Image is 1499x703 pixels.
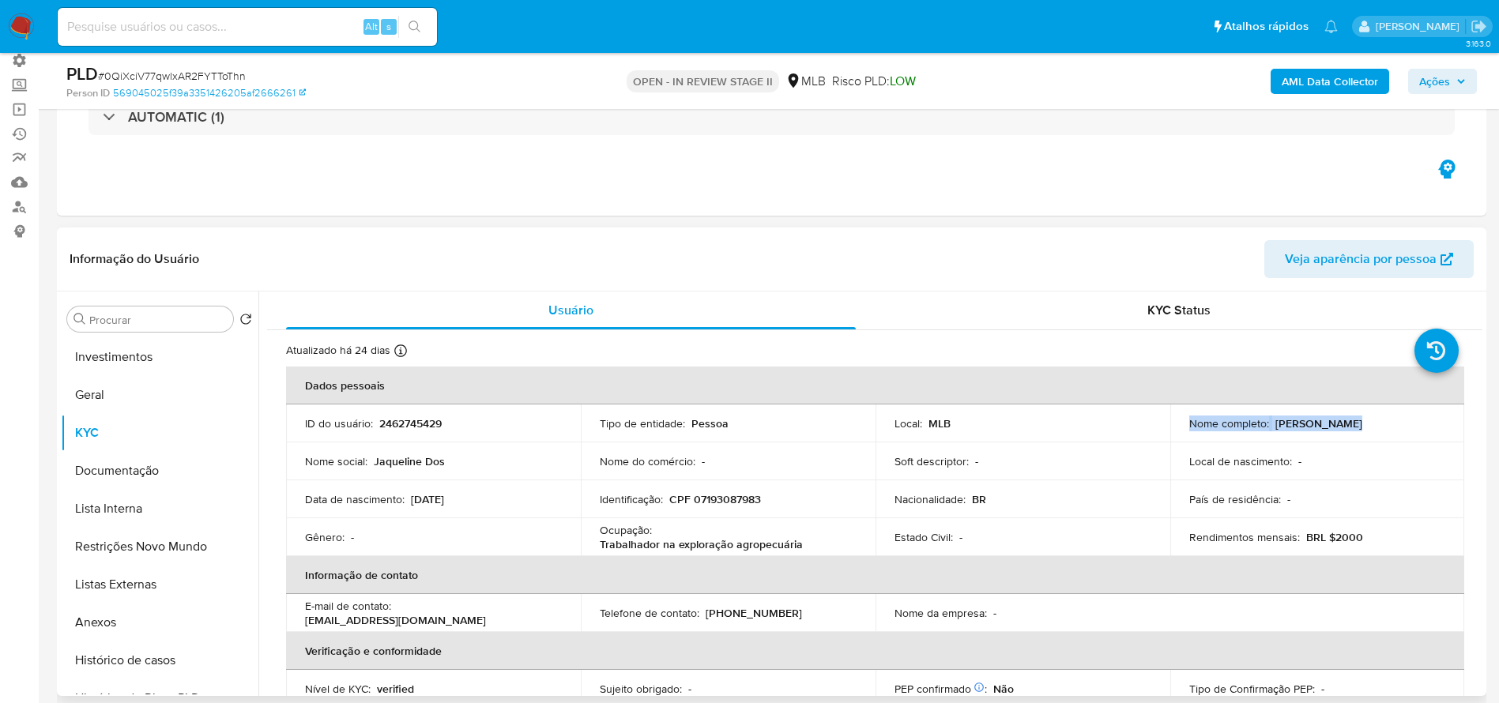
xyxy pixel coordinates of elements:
input: Pesquise usuários ou casos... [58,17,437,37]
p: Tipo de Confirmação PEP : [1189,682,1315,696]
p: - [993,606,996,620]
p: Sujeito obrigado : [600,682,682,696]
p: Local : [895,416,922,430]
button: search-icon [398,16,431,38]
a: Notificações [1324,20,1338,33]
button: Histórico de casos [61,641,258,679]
p: CPF 07193087983 [669,492,761,506]
button: Restrições Novo Mundo [61,528,258,566]
span: s [386,19,391,34]
button: Lista Interna [61,490,258,528]
a: 569045025f39a3351426205af2666261 [113,86,306,100]
p: - [702,454,705,468]
a: Sair [1471,18,1487,35]
p: BRL $2000 [1306,530,1363,544]
span: Alt [365,19,378,34]
p: - [688,682,691,696]
span: Usuário [548,301,593,319]
p: Telefone de contato : [600,606,699,620]
p: ID do usuário : [305,416,373,430]
span: Ações [1419,69,1450,94]
button: Documentação [61,452,258,490]
th: Verificação e conformidade [286,632,1464,670]
p: - [959,530,962,544]
b: Person ID [66,86,110,100]
p: PEP confirmado : [895,682,987,696]
p: Estado Civil : [895,530,953,544]
p: Data de nascimento : [305,492,405,506]
p: [DATE] [411,492,444,506]
p: Identificação : [600,492,663,506]
span: Risco PLD: [832,73,916,90]
p: [PERSON_NAME] [1275,416,1362,430]
p: Pessoa [691,416,729,430]
input: Procurar [89,313,227,327]
h3: AUTOMATIC (1) [128,108,224,126]
p: [PHONE_NUMBER] [706,606,802,620]
span: LOW [890,72,916,90]
p: verified [377,682,414,696]
p: Trabalhador na exploração agropecuária [600,537,803,551]
p: Nome completo : [1189,416,1269,430]
p: - [1321,682,1324,696]
p: - [351,530,354,544]
h1: Informação do Usuário [70,251,199,267]
p: Nome do comércio : [600,454,695,468]
button: Investimentos [61,338,258,376]
p: andreia.almeida@mercadolivre.com [1376,19,1465,34]
button: AML Data Collector [1271,69,1389,94]
p: Soft descriptor : [895,454,969,468]
p: [EMAIL_ADDRESS][DOMAIN_NAME] [305,613,486,627]
p: Jaqueline Dos [374,454,445,468]
button: Anexos [61,603,258,641]
p: E-mail de contato : [305,599,391,613]
p: Rendimentos mensais : [1189,530,1300,544]
p: Atualizado há 24 dias [286,343,390,358]
p: Gênero : [305,530,345,544]
button: Listas Externas [61,566,258,603]
button: KYC [61,414,258,452]
b: AML Data Collector [1282,69,1378,94]
span: KYC Status [1147,301,1211,319]
p: Tipo de entidade : [600,416,685,430]
span: # 0QiXciV77qwlxAR2FYTToThn [98,68,246,84]
th: Dados pessoais [286,367,1464,404]
p: Nome social : [305,454,367,468]
p: País de residência : [1189,492,1281,506]
b: PLD [66,61,98,86]
div: MLB [785,73,826,90]
button: Veja aparência por pessoa [1264,240,1474,278]
p: - [1298,454,1301,468]
p: Nome da empresa : [895,606,987,620]
span: Veja aparência por pessoa [1285,240,1437,278]
p: Nível de KYC : [305,682,371,696]
button: Geral [61,376,258,414]
button: Retornar ao pedido padrão [239,313,252,330]
span: Atalhos rápidos [1224,18,1309,35]
p: BR [972,492,986,506]
p: Nacionalidade : [895,492,966,506]
p: Local de nascimento : [1189,454,1292,468]
p: - [1287,492,1290,506]
p: Ocupação : [600,523,652,537]
button: Procurar [73,313,86,325]
span: 3.163.0 [1466,37,1491,50]
button: Ações [1408,69,1477,94]
p: OPEN - IN REVIEW STAGE II [627,70,779,92]
th: Informação de contato [286,556,1464,594]
p: MLB [928,416,951,430]
p: 2462745429 [379,416,442,430]
p: - [975,454,978,468]
div: AUTOMATIC (1) [89,99,1455,135]
p: Não [993,682,1014,696]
